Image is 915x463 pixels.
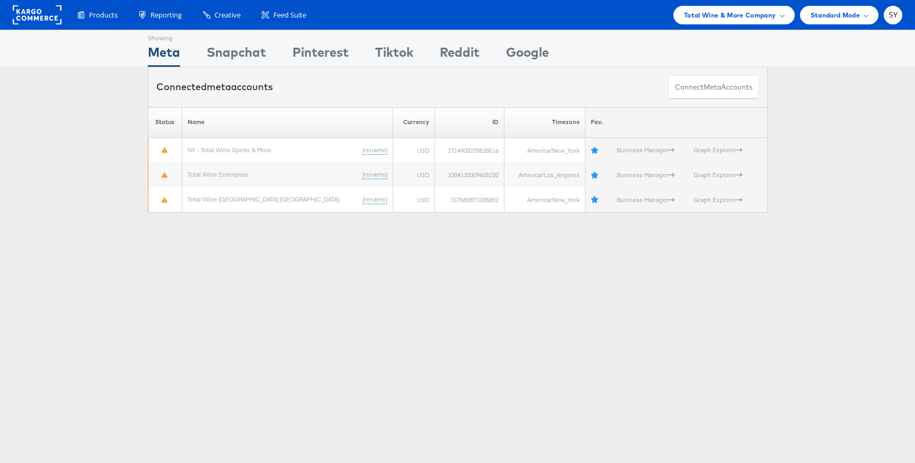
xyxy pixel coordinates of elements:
td: 1714900278528516 [434,137,504,162]
td: America/Los_Angeles [504,162,585,187]
a: (rename) [362,195,387,204]
a: Business Manager [617,170,674,178]
td: America/New_York [504,137,585,162]
td: USD [393,187,434,212]
span: Reporting [150,10,182,20]
a: Business Manager [617,146,674,154]
td: 1004133309605220 [434,162,504,187]
th: Name [182,107,393,137]
div: Reddit [440,43,479,67]
a: Business Manager [617,195,674,203]
th: Timezone [504,107,585,137]
span: Creative [215,10,241,20]
span: Products [89,10,118,20]
th: Currency [393,107,434,137]
a: Total Wine Enterprise [188,170,248,178]
span: SY [889,12,898,19]
div: Snapchat [207,43,266,67]
div: Google [506,43,549,67]
a: Graph Explorer [694,146,742,154]
span: Standard Mode [811,10,860,21]
div: Connected accounts [156,80,273,94]
a: Graph Explorer [694,195,742,203]
div: Pinterest [292,43,349,67]
span: Total Wine & More Company [684,10,776,21]
a: Graph Explorer [694,170,742,178]
span: meta [704,82,721,92]
button: ConnectmetaAccounts [668,75,759,99]
td: USD [393,162,434,187]
a: (rename) [362,145,387,154]
div: Showing [148,30,180,43]
td: 317680871005852 [434,187,504,212]
td: America/New_York [504,187,585,212]
td: USD [393,137,434,162]
a: (rename) [362,170,387,179]
a: NY - Total Wine Spirits & More [188,145,271,153]
div: Tiktok [375,43,413,67]
span: Feed Suite [273,10,306,20]
div: Meta [148,43,180,67]
th: Status [148,107,182,137]
span: meta [207,81,231,93]
th: ID [434,107,504,137]
a: Total Wine [GEOGRAPHIC_DATA] [GEOGRAPHIC_DATA] [188,195,339,203]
